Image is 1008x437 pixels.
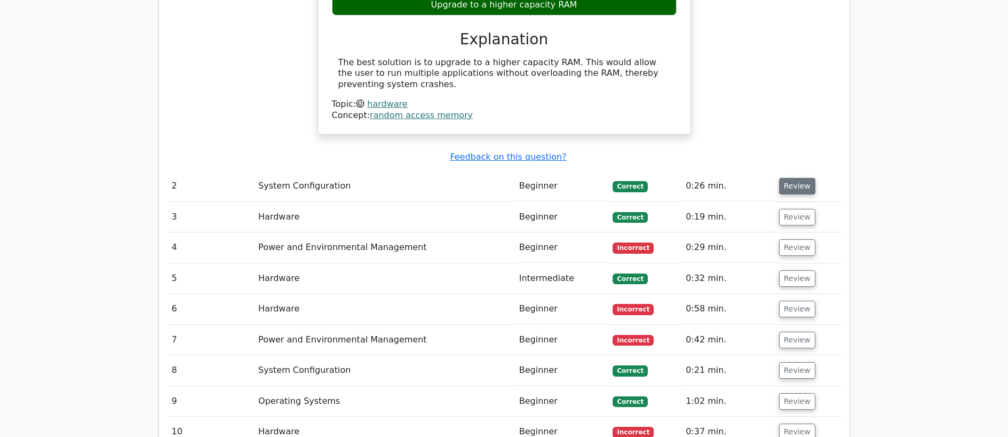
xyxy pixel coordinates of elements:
button: Review [779,239,815,256]
td: Hardware [254,263,515,294]
button: Review [779,270,815,287]
span: Correct [613,212,647,223]
button: Review [779,393,815,410]
a: hardware [367,99,407,109]
td: Power and Environmental Management [254,232,515,263]
td: 0:21 min. [681,355,774,386]
td: 0:42 min. [681,325,774,355]
td: Beginner [515,355,609,386]
td: Beginner [515,386,609,417]
td: System Configuration [254,171,515,201]
h3: Explanation [338,30,670,49]
div: Topic: [332,99,677,110]
td: Beginner [515,171,609,201]
span: Incorrect [613,335,654,346]
td: 7 [168,325,255,355]
span: Incorrect [613,304,654,315]
td: 1:02 min. [681,386,774,417]
td: Beginner [515,325,609,355]
a: random access memory [370,110,473,120]
button: Review [779,332,815,348]
span: Correct [613,396,647,407]
td: Power and Environmental Management [254,325,515,355]
td: Hardware [254,202,515,232]
td: 0:19 min. [681,202,774,232]
td: Intermediate [515,263,609,294]
span: Correct [613,274,647,284]
div: Concept: [332,110,677,121]
span: Incorrect [613,243,654,253]
td: 0:26 min. [681,171,774,201]
td: System Configuration [254,355,515,386]
button: Review [779,301,815,317]
td: 6 [168,294,255,324]
td: 2 [168,171,255,201]
button: Review [779,362,815,379]
td: 3 [168,202,255,232]
a: Feedback on this question? [450,152,566,162]
div: The best solution is to upgrade to a higher capacity RAM. This would allow the user to run multip... [338,57,670,90]
span: Correct [613,181,647,192]
button: Review [779,209,815,225]
td: Operating Systems [254,386,515,417]
td: Beginner [515,232,609,263]
td: 9 [168,386,255,417]
td: Beginner [515,294,609,324]
td: 0:32 min. [681,263,774,294]
td: 5 [168,263,255,294]
td: 0:58 min. [681,294,774,324]
span: Correct [613,365,647,376]
td: 0:29 min. [681,232,774,263]
td: Beginner [515,202,609,232]
td: 8 [168,355,255,386]
button: Review [779,178,815,194]
td: Hardware [254,294,515,324]
td: 4 [168,232,255,263]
